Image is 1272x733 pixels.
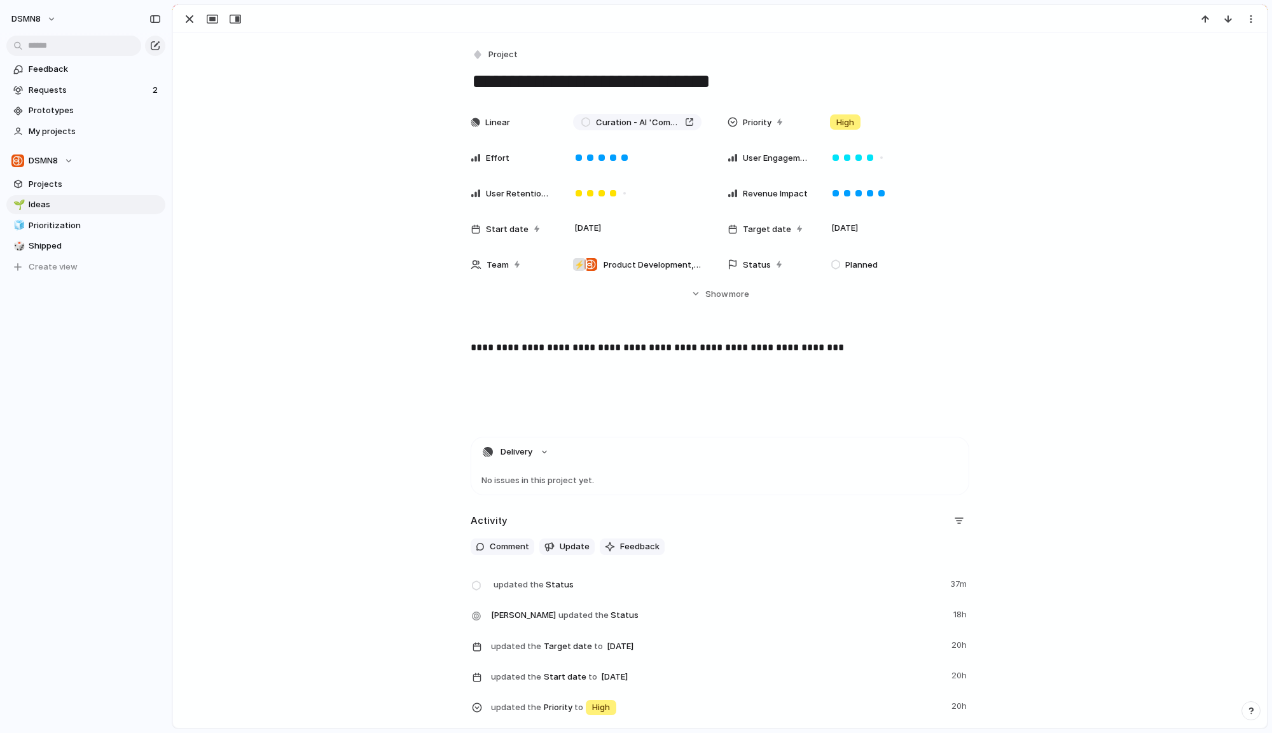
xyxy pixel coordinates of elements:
span: [PERSON_NAME] [491,609,556,622]
span: updated the [494,579,544,591]
span: 20h [951,636,969,652]
div: 🌱 [13,198,22,212]
span: to [588,671,597,683]
span: Shipped [29,240,161,252]
button: Feedback [600,538,665,555]
span: [DATE] [604,639,637,654]
span: Linear [485,116,510,129]
span: more [729,288,749,301]
a: Projects [6,175,165,194]
div: 🎲 [13,239,22,254]
span: 37m [950,575,969,591]
span: updated the [491,701,541,714]
span: Create view [29,261,78,273]
span: 20h [951,667,969,682]
span: Priority [743,116,771,129]
span: Revenue Impact [743,188,808,200]
span: Status [491,606,946,624]
div: No issues in this project yet. [471,466,969,495]
span: High [592,701,610,714]
span: updated the [558,609,609,622]
span: Comment [490,540,529,553]
span: Ideas [29,198,161,211]
span: Curation - AI 'Company Voice' [596,116,680,129]
span: 20h [951,697,969,713]
span: Planned [845,259,878,271]
a: Prototypes [6,101,165,120]
button: 🎲 [11,240,24,252]
button: Create view [6,257,165,277]
span: Prototypes [29,104,161,117]
span: High [836,116,854,129]
h2: Activity [471,514,508,528]
button: Project [469,46,522,64]
span: updated the [491,671,541,683]
span: User Retention Impact [486,188,552,200]
div: Delivery [471,466,969,495]
a: Feedback [6,60,165,79]
span: DSMN8 [29,154,58,167]
a: 🌱Ideas [6,195,165,214]
span: Status [491,575,943,593]
span: Feedback [29,63,161,76]
span: Show [705,288,728,301]
span: Requests [29,84,149,97]
button: Update [539,538,595,555]
button: 🌱 [11,198,24,211]
span: Priority [491,697,944,716]
a: My projects [6,122,165,141]
a: Requests2 [6,81,165,100]
span: Update [560,540,590,553]
span: Status [743,259,771,271]
span: Start date [486,223,529,236]
button: DSMN8 [6,151,165,170]
span: 18h [953,606,969,621]
span: Feedback [620,540,660,553]
div: ⚡ [573,258,586,271]
span: My projects [29,125,161,138]
span: updated the [491,640,541,653]
span: to [594,640,603,653]
button: 🧊 [11,219,24,232]
span: User Engagement Impact [743,152,809,165]
span: Team [487,259,509,271]
span: Start date [491,667,944,686]
a: Curation - AI 'Company Voice' [573,114,702,130]
span: Product Development , DSMN8 [604,259,702,271]
div: 🧊 [13,218,22,233]
span: Projects [29,178,161,191]
button: Comment [471,538,534,555]
button: DSMN8 [6,9,63,29]
button: Showmore [471,282,969,305]
span: Effort [486,152,509,165]
a: 🎲Shipped [6,236,165,256]
a: 🧊Prioritization [6,216,165,235]
span: [DATE] [571,221,605,236]
span: DSMN8 [11,13,41,25]
span: Prioritization [29,219,161,232]
span: [DATE] [828,221,862,236]
span: Target date [743,223,791,236]
span: 2 [153,84,160,97]
span: Target date [491,636,944,655]
button: Delivery [471,437,969,466]
span: to [574,701,583,714]
span: [DATE] [598,669,632,685]
span: Project [488,48,518,61]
